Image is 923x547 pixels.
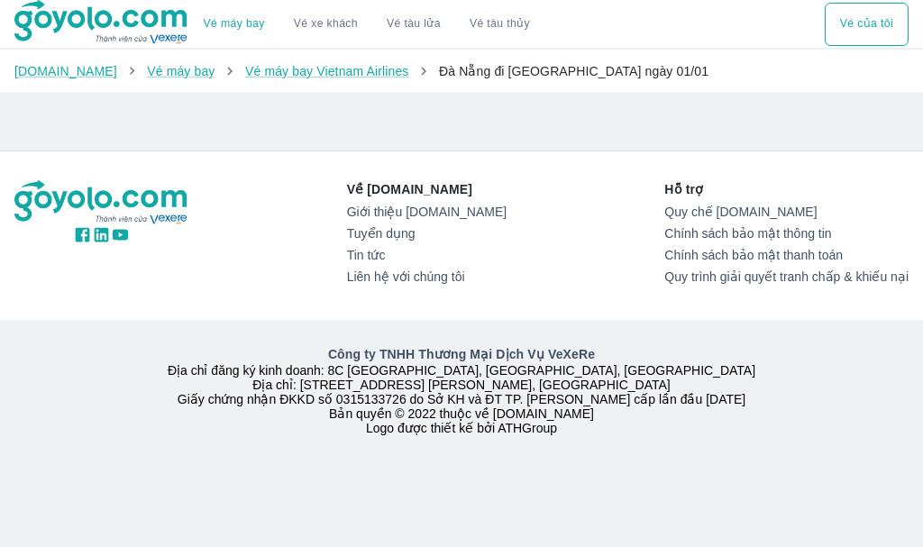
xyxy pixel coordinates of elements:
[347,226,507,241] a: Tuyển dụng
[14,64,117,78] a: [DOMAIN_NAME]
[439,64,708,78] span: Đà Nẵng đi [GEOGRAPHIC_DATA] ngày 01/01
[147,64,215,78] a: Vé máy bay
[664,205,909,219] a: Quy chế [DOMAIN_NAME]
[189,3,544,46] div: choose transportation mode
[14,180,189,225] img: logo
[664,180,909,198] p: Hỗ trợ
[347,248,507,262] a: Tin tức
[664,269,909,284] a: Quy trình giải quyết tranh chấp & khiếu nại
[347,269,507,284] a: Liên hệ với chúng tôi
[204,17,265,31] a: Vé máy bay
[347,205,507,219] a: Giới thiệu [DOMAIN_NAME]
[825,3,909,46] button: Vé của tôi
[664,248,909,262] a: Chính sách bảo mật thanh toán
[347,180,507,198] p: Về [DOMAIN_NAME]
[14,62,909,80] nav: breadcrumb
[245,64,409,78] a: Vé máy bay Vietnam Airlines
[372,3,455,46] a: Vé tàu lửa
[294,17,358,31] a: Vé xe khách
[14,345,909,363] p: Công ty TNHH Thương Mại Dịch Vụ VeXeRe
[664,226,909,241] a: Chính sách bảo mật thông tin
[455,3,544,46] button: Vé tàu thủy
[825,3,909,46] div: choose transportation mode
